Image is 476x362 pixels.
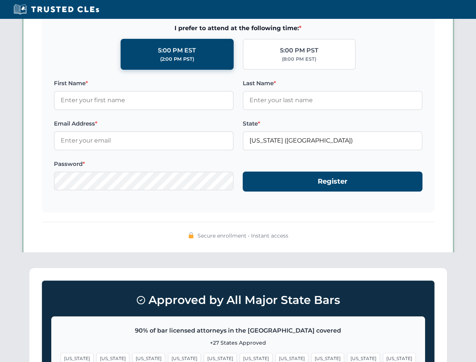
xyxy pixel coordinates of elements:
[197,232,288,240] span: Secure enrollment • Instant access
[11,4,101,15] img: Trusted CLEs
[61,339,416,347] p: +27 States Approved
[243,119,422,128] label: State
[51,290,425,310] h3: Approved by All Major State Bars
[54,131,234,150] input: Enter your email
[61,326,416,336] p: 90% of bar licensed attorneys in the [GEOGRAPHIC_DATA] covered
[160,55,194,63] div: (2:00 PM PST)
[282,55,316,63] div: (8:00 PM EST)
[54,160,234,169] label: Password
[188,232,194,238] img: 🔒
[243,79,422,88] label: Last Name
[54,79,234,88] label: First Name
[280,46,318,55] div: 5:00 PM PST
[54,119,234,128] label: Email Address
[243,172,422,192] button: Register
[243,131,422,150] input: Florida (FL)
[158,46,196,55] div: 5:00 PM EST
[54,91,234,110] input: Enter your first name
[54,23,422,33] span: I prefer to attend at the following time:
[243,91,422,110] input: Enter your last name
